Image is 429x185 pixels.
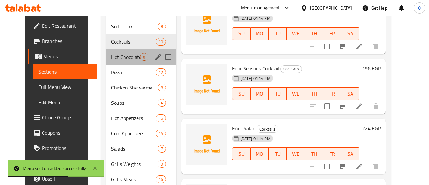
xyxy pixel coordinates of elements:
[111,175,156,183] span: Grills Meals
[368,159,383,174] button: delete
[362,124,381,133] h6: 224 EGP
[307,29,320,38] span: TH
[111,68,156,76] span: Pizza
[269,87,287,100] button: TU
[106,80,176,95] div: Chicken Shawarma8
[289,149,302,159] span: WE
[111,38,156,46] span: Cocktails
[289,29,302,38] span: WE
[418,4,421,11] span: O
[323,87,341,100] button: FR
[326,29,339,38] span: FR
[106,110,176,126] div: Hot Appetizers16
[42,144,92,152] span: Promotions
[305,87,323,100] button: TH
[305,27,323,40] button: TH
[287,147,305,160] button: WE
[281,65,302,73] span: Cocktails
[28,18,97,33] a: Edit Restaurant
[106,19,176,34] div: Soft Drink8
[158,161,165,167] span: 9
[323,27,341,40] button: FR
[156,39,165,45] span: 10
[156,175,166,183] div: items
[241,4,280,12] div: Menu-management
[28,33,97,49] a: Branches
[156,115,165,121] span: 16
[106,95,176,110] div: Soups4
[186,4,227,45] img: Time Out Cocktail
[362,64,381,73] h6: 196 EGP
[158,84,166,91] div: items
[38,98,92,106] span: Edit Menu
[111,145,158,153] span: Salads
[156,68,166,76] div: items
[28,125,97,140] a: Coupons
[323,147,341,160] button: FR
[186,64,227,105] img: Four Seasons Cocktail
[232,87,251,100] button: SU
[320,40,334,53] span: Select to update
[111,53,140,61] div: Hot Chocolate
[106,65,176,80] div: Pizza12
[42,37,92,45] span: Branches
[106,34,176,49] div: Cocktails10
[158,100,165,106] span: 4
[257,125,278,133] div: Cocktails
[326,149,339,159] span: FR
[158,85,165,91] span: 8
[106,141,176,156] div: Salads7
[158,99,166,107] div: items
[235,29,248,38] span: SU
[106,49,176,65] div: Hot Chocolate0edit
[158,24,165,30] span: 8
[355,163,363,170] a: Edit menu item
[335,159,350,174] button: Branch-specific-item
[156,130,166,137] div: items
[106,156,176,172] div: Grills Weights9
[253,89,266,98] span: MO
[341,87,359,100] button: SA
[238,15,273,21] span: [DATE] 01:14 PM
[33,64,97,79] a: Sections
[158,160,166,168] div: items
[238,75,273,82] span: [DATE] 01:14 PM
[341,147,359,160] button: SA
[106,126,176,141] div: Cold Appetizers14
[335,99,350,114] button: Branch-specific-item
[287,87,305,100] button: WE
[355,103,363,110] a: Edit menu item
[38,68,92,75] span: Sections
[140,54,148,60] span: 0
[269,27,287,40] button: TU
[271,29,284,38] span: TU
[111,99,158,107] span: Soups
[158,146,165,152] span: 7
[38,83,92,91] span: Full Menu View
[355,43,363,50] a: Edit menu item
[111,23,158,30] span: Soft Drink
[111,114,156,122] span: Hot Appetizers
[251,147,269,160] button: MO
[280,65,302,73] div: Cocktails
[28,140,97,156] a: Promotions
[158,23,166,30] div: items
[42,114,92,121] span: Choice Groups
[344,89,357,98] span: SA
[111,84,158,91] span: Chicken Shawarma
[42,175,92,182] span: Upsell
[33,95,97,110] a: Edit Menu
[320,160,334,173] span: Select to update
[269,147,287,160] button: TU
[232,124,255,133] span: Fruit Salad
[156,131,165,137] span: 14
[140,53,148,61] div: items
[326,89,339,98] span: FR
[33,79,97,95] a: Full Menu View
[238,136,273,142] span: [DATE] 01:14 PM
[28,110,97,125] a: Choice Groups
[235,149,248,159] span: SU
[156,69,165,75] span: 12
